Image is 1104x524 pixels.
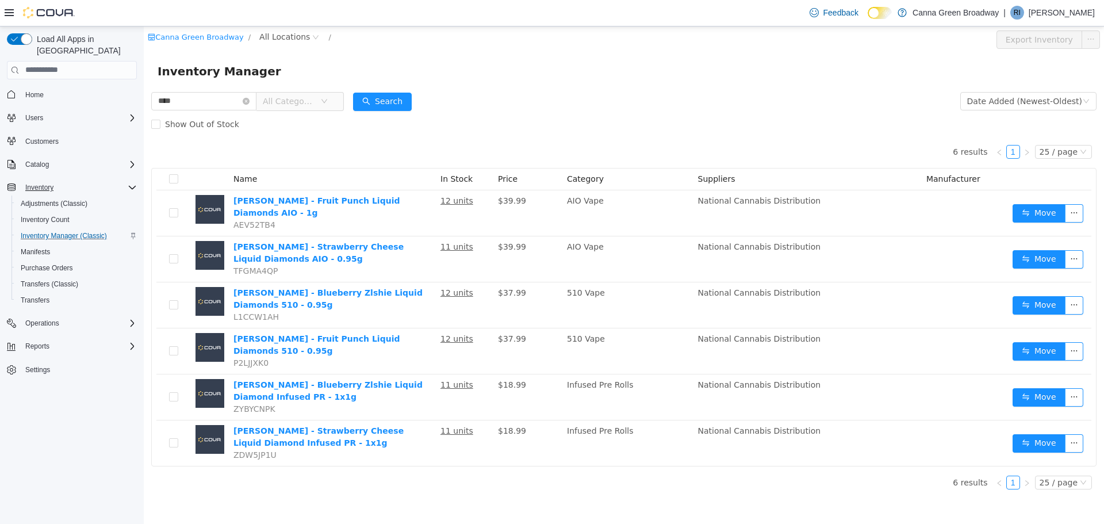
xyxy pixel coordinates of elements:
span: Adjustments (Classic) [21,199,87,208]
button: icon: swapMove [869,362,922,380]
button: Operations [21,316,64,330]
nav: Complex example [7,82,137,408]
li: 1 [862,449,876,463]
i: icon: close-circle [99,71,106,78]
span: Transfers [16,293,137,307]
span: National Cannabis Distribution [554,308,677,317]
button: Reports [2,338,141,354]
span: Home [21,87,137,102]
u: 11 units [297,354,329,363]
a: Inventory Manager (Classic) [16,229,112,243]
span: Customers [21,134,137,148]
span: National Cannabis Distribution [554,216,677,225]
span: / [185,6,187,15]
button: Transfers (Classic) [11,276,141,292]
a: Feedback [805,1,863,24]
a: Customers [21,135,63,148]
span: In Stock [297,148,329,157]
button: icon: swapMove [869,316,922,334]
button: Purchase Orders [11,260,141,276]
span: Settings [25,365,50,374]
span: Suppliers [554,148,592,157]
u: 11 units [297,400,329,409]
span: Settings [21,362,137,377]
input: Dark Mode [868,7,892,19]
span: Customers [25,137,59,146]
i: icon: right [880,453,887,460]
a: Transfers (Classic) [16,277,83,291]
span: Category [423,148,460,157]
span: Inventory Count [16,213,137,227]
a: [PERSON_NAME] - Blueberry Zlshie Liquid Diamonds 510 - 0.95g [90,262,279,283]
span: Inventory Count [21,215,70,224]
i: icon: down [936,122,943,130]
span: Reports [21,339,137,353]
img: Papa's Herb - Blueberry Zlshie Liquid Diamond Infused PR - 1x1g placeholder [52,353,80,381]
button: icon: ellipsis [921,316,940,334]
span: Inventory Manager (Classic) [16,229,137,243]
span: Purchase Orders [16,261,137,275]
a: Adjustments (Classic) [16,197,92,211]
span: National Cannabis Distribution [554,400,677,409]
span: All Locations [116,4,166,17]
img: Papa's Herb - Fruit Punch Liquid Diamonds 510 - 0.95g placeholder [52,307,80,335]
p: [PERSON_NAME] [1029,6,1095,20]
span: Manifests [21,247,50,257]
a: [PERSON_NAME] - Strawberry Cheese Liquid Diamonds AIO - 0.95g [90,216,260,237]
td: Infused Pre Rolls [419,348,550,394]
div: Date Added (Newest-Oldest) [823,66,938,83]
span: Feedback [823,7,858,18]
td: AIO Vape [419,210,550,256]
button: icon: swapMove [869,178,922,196]
button: Transfers [11,292,141,308]
i: icon: down [939,71,946,79]
a: [PERSON_NAME] - Blueberry Zlshie Liquid Diamond Infused PR - 1x1g [90,354,279,375]
a: [PERSON_NAME] - Fruit Punch Liquid Diamonds 510 - 0.95g [90,308,256,329]
span: Transfers (Classic) [21,280,78,289]
u: 11 units [297,216,329,225]
button: icon: ellipsis [921,408,940,426]
i: icon: shop [4,7,11,14]
span: Inventory Manager (Classic) [21,231,107,240]
span: L1CCW1AH [90,286,135,295]
button: Settings [2,361,141,378]
span: $18.99 [354,354,382,363]
span: Transfers (Classic) [16,277,137,291]
span: $39.99 [354,216,382,225]
span: Reports [25,342,49,351]
span: Manifests [16,245,137,259]
li: Next Page [876,118,890,132]
span: Users [25,113,43,123]
button: Home [2,86,141,103]
span: P2LJJXK0 [90,332,125,341]
span: $37.99 [354,262,382,271]
a: 1 [863,450,876,462]
span: TFGMA4QP [90,240,134,249]
u: 12 units [297,308,329,317]
button: Users [2,110,141,126]
a: Inventory Count [16,213,74,227]
span: Catalog [21,158,137,171]
u: 12 units [297,262,329,271]
span: Price [354,148,374,157]
img: Papa's Herb - Strawberry Cheese Liquid Diamonds AIO - 0.95g placeholder [52,215,80,243]
button: Adjustments (Classic) [11,196,141,212]
button: icon: ellipsis [921,224,940,242]
button: icon: swapMove [869,408,922,426]
button: icon: ellipsis [921,178,940,196]
span: / [105,6,107,15]
span: National Cannabis Distribution [554,170,677,179]
p: Canna Green Broadway [913,6,999,20]
div: 25 / page [896,119,934,132]
li: Previous Page [849,449,862,463]
img: Papa's Herb - Strawberry Cheese Liquid Diamond Infused PR - 1x1g placeholder [52,399,80,427]
div: Raven Irwin [1010,6,1024,20]
button: Export Inventory [853,4,938,22]
button: Operations [2,315,141,331]
img: Papa's Herb - Fruit Punch Liquid Diamonds AIO - 1g placeholder [52,169,80,197]
img: Cova [23,7,75,18]
span: National Cannabis Distribution [554,354,677,363]
a: Home [21,88,48,102]
i: icon: down [177,71,184,79]
button: icon: searchSearch [209,66,268,85]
